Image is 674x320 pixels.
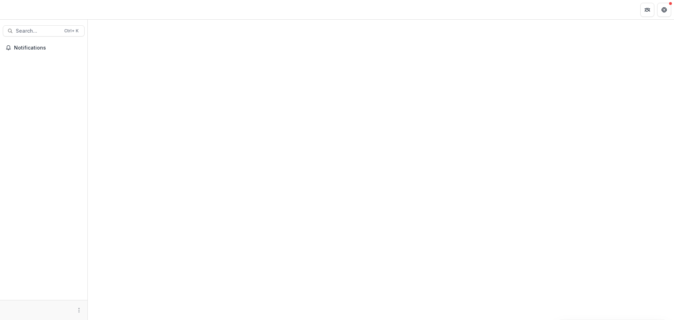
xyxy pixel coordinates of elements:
[16,28,60,34] span: Search...
[63,27,80,35] div: Ctrl + K
[3,25,85,37] button: Search...
[640,3,654,17] button: Partners
[3,42,85,53] button: Notifications
[14,45,82,51] span: Notifications
[91,5,120,15] nav: breadcrumb
[657,3,671,17] button: Get Help
[75,306,83,314] button: More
